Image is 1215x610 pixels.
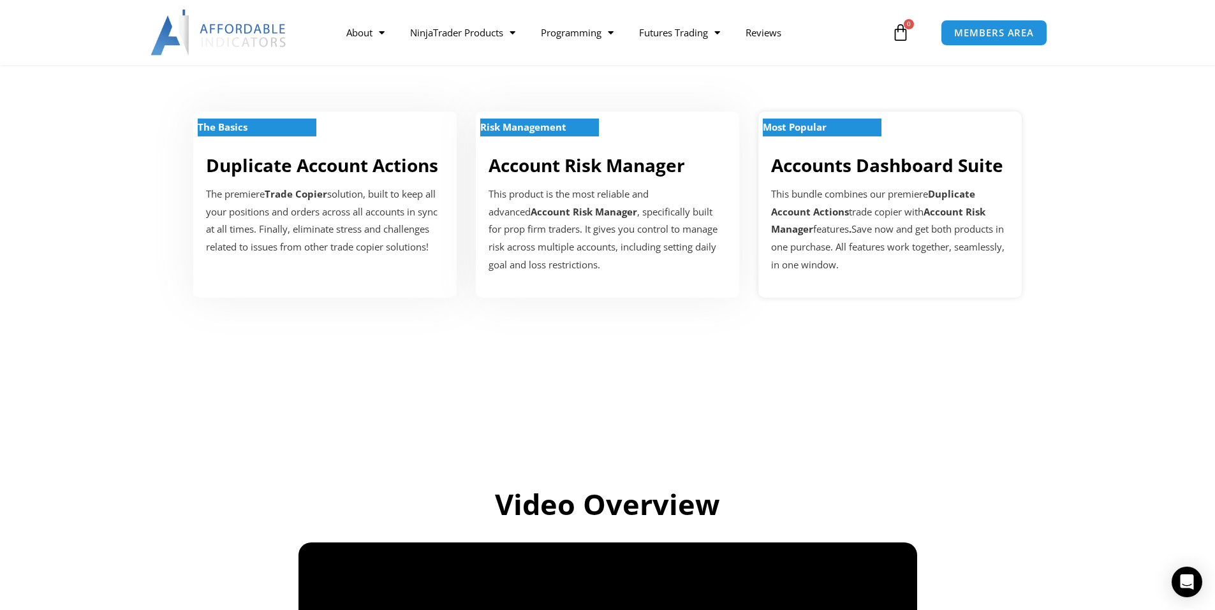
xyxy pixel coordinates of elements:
[904,19,914,29] span: 0
[528,18,626,47] a: Programming
[265,187,327,200] strong: Trade Copier
[216,355,1000,444] iframe: Customer reviews powered by Trustpilot
[480,120,566,133] strong: Risk Management
[334,18,888,47] nav: Menu
[771,153,1003,177] a: Accounts Dashboard Suite
[531,205,637,218] strong: Account Risk Manager
[954,28,1034,38] span: MEMBERS AREA
[733,18,794,47] a: Reviews
[251,486,965,523] h2: Video Overview
[626,18,733,47] a: Futures Trading
[206,153,438,177] a: Duplicate Account Actions
[206,185,444,256] p: The premiere solution, built to keep all your positions and orders across all accounts in sync at...
[763,120,827,133] strong: Most Popular
[198,120,247,133] strong: The Basics
[334,18,397,47] a: About
[1172,567,1202,597] div: Open Intercom Messenger
[941,20,1047,46] a: MEMBERS AREA
[397,18,528,47] a: NinjaTrader Products
[873,14,929,51] a: 0
[849,222,851,235] b: .
[771,185,1009,274] div: This bundle combines our premiere trade copier with features Save now and get both products in on...
[489,185,726,274] p: This product is the most reliable and advanced , specifically built for prop firm traders. It giv...
[151,10,288,55] img: LogoAI | Affordable Indicators – NinjaTrader
[489,153,685,177] a: Account Risk Manager
[771,187,975,218] b: Duplicate Account Actions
